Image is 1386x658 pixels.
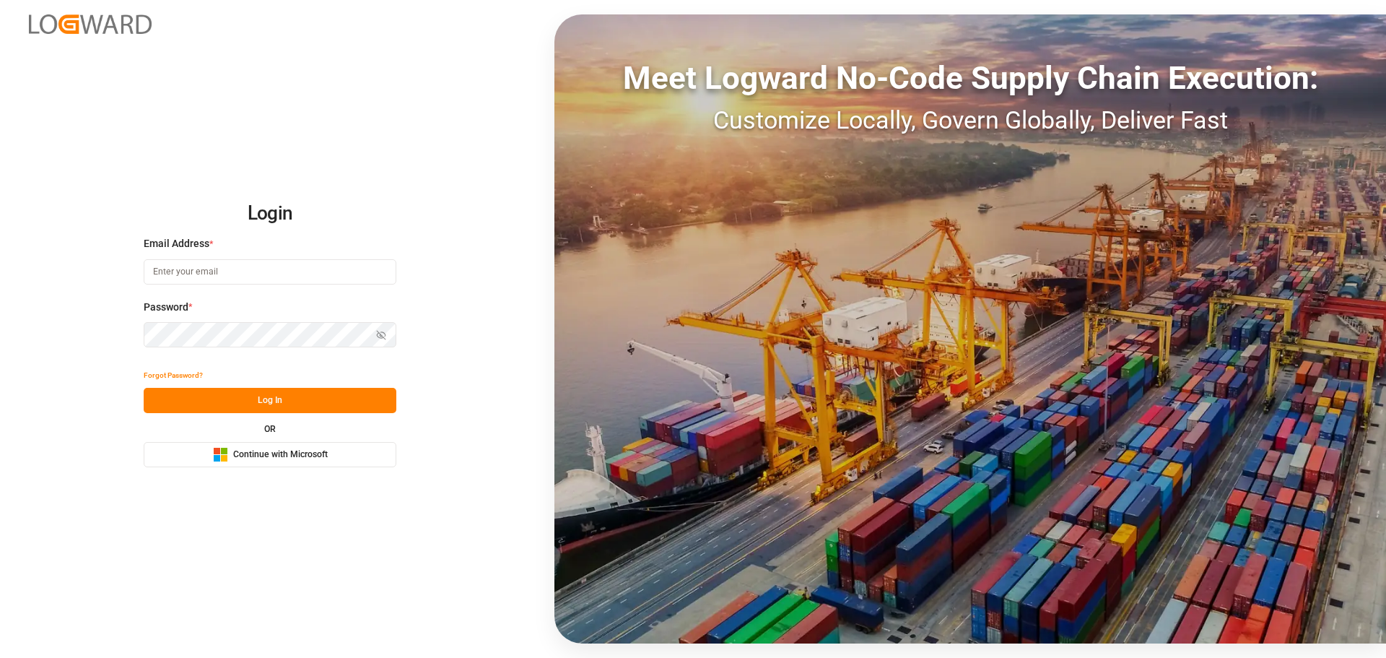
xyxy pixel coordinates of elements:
[554,54,1386,102] div: Meet Logward No-Code Supply Chain Execution:
[233,449,328,462] span: Continue with Microsoft
[144,388,396,413] button: Log In
[144,236,209,251] span: Email Address
[29,14,152,34] img: Logward_new_orange.png
[144,442,396,467] button: Continue with Microsoft
[144,300,188,315] span: Password
[144,191,396,237] h2: Login
[264,425,276,433] small: OR
[144,259,396,285] input: Enter your email
[144,363,203,388] button: Forgot Password?
[554,102,1386,139] div: Customize Locally, Govern Globally, Deliver Fast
